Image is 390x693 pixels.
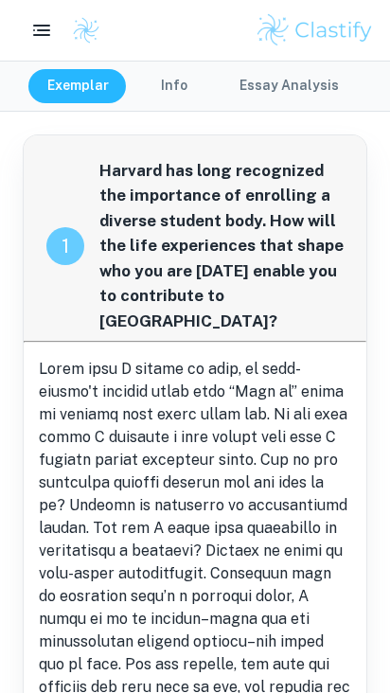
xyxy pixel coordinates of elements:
button: Essay Analysis [221,69,358,103]
button: Exemplar [28,69,128,103]
img: Clastify logo [72,16,100,44]
a: Clastify logo [61,16,100,44]
span: Harvard has long recognized the importance of enrolling a diverse student body. How will the life... [99,158,344,333]
div: recipe [46,227,84,265]
img: Clastify logo [255,11,375,49]
button: Info [132,69,217,103]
